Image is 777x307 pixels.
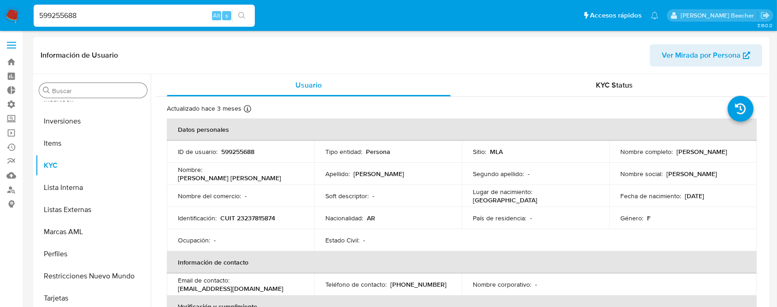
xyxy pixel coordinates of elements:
[530,214,532,222] p: -
[650,44,762,66] button: Ver Mirada por Persona
[325,148,362,156] p: Tipo entidad :
[35,132,151,154] button: Items
[35,110,151,132] button: Inversiones
[213,11,220,20] span: Alt
[232,9,251,22] button: search-icon
[295,80,322,90] span: Usuario
[178,174,281,182] p: [PERSON_NAME] [PERSON_NAME]
[681,11,757,20] p: camila.tresguerres@mercadolibre.com
[178,276,230,284] p: Email de contacto :
[52,87,143,95] input: Buscar
[490,148,503,156] p: MLA
[677,148,727,156] p: [PERSON_NAME]
[220,214,275,222] p: CUIT 23237815874
[685,192,704,200] p: [DATE]
[43,87,50,94] button: Buscar
[390,280,447,289] p: [PHONE_NUMBER]
[473,170,524,178] p: Segundo apellido :
[647,214,651,222] p: F
[178,284,283,293] p: [EMAIL_ADDRESS][DOMAIN_NAME]
[325,236,359,244] p: Estado Civil :
[473,188,532,196] p: Lugar de nacimiento :
[473,280,531,289] p: Nombre corporativo :
[225,11,228,20] span: s
[35,199,151,221] button: Listas Externas
[35,265,151,287] button: Restricciones Nuevo Mundo
[178,148,218,156] p: ID de usuario :
[167,251,757,273] th: Información de contacto
[325,280,387,289] p: Teléfono de contacto :
[167,118,757,141] th: Datos personales
[325,192,369,200] p: Soft descriptor :
[760,11,770,20] a: Salir
[372,192,374,200] p: -
[178,236,210,244] p: Ocupación :
[35,221,151,243] button: Marcas AML
[528,170,530,178] p: -
[363,236,365,244] p: -
[34,10,255,22] input: Buscar usuario o caso...
[214,236,216,244] p: -
[41,51,118,60] h1: Información de Usuario
[473,148,486,156] p: Sitio :
[178,192,241,200] p: Nombre del comercio :
[178,214,217,222] p: Identificación :
[367,214,375,222] p: AR
[245,192,247,200] p: -
[473,214,526,222] p: País de residencia :
[178,165,202,174] p: Nombre :
[35,243,151,265] button: Perfiles
[590,11,642,20] span: Accesos rápidos
[35,177,151,199] button: Lista Interna
[35,154,151,177] button: KYC
[662,44,741,66] span: Ver Mirada por Persona
[325,214,363,222] p: Nacionalidad :
[325,170,350,178] p: Apellido :
[620,214,643,222] p: Género :
[620,148,673,156] p: Nombre completo :
[167,104,241,113] p: Actualizado hace 3 meses
[221,148,254,156] p: 599255688
[596,80,633,90] span: KYC Status
[473,196,537,204] p: [GEOGRAPHIC_DATA]
[535,280,537,289] p: -
[353,170,404,178] p: [PERSON_NAME]
[620,170,663,178] p: Nombre social :
[366,148,390,156] p: Persona
[620,192,681,200] p: Fecha de nacimiento :
[651,12,659,19] a: Notificaciones
[666,170,717,178] p: [PERSON_NAME]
